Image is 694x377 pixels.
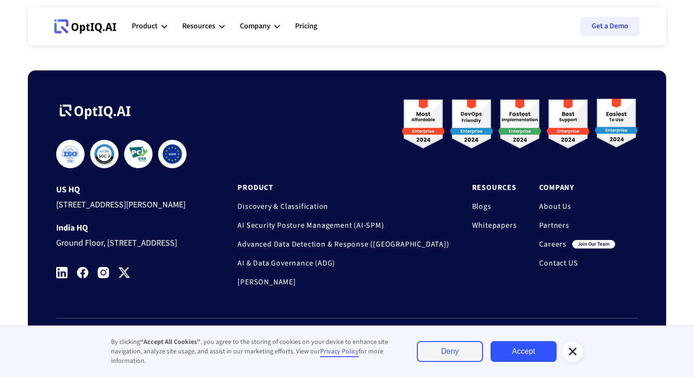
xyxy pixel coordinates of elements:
div: Resources [182,12,225,41]
a: About Us [539,202,615,211]
div: Product [132,20,158,33]
a: AI & Data Governance (ADG) [237,258,449,268]
div: Webflow Homepage [54,33,55,34]
a: Advanced Data Detection & Response ([GEOGRAPHIC_DATA]) [237,240,449,249]
a: Contact US [539,258,615,268]
a: Product [237,183,449,192]
div: Product [132,12,167,41]
a: Careers [539,240,567,249]
a: [PERSON_NAME] [237,277,449,287]
a: Resources [472,183,517,192]
a: Company [539,183,615,192]
div: Company [240,20,271,33]
a: Webflow Homepage [54,12,117,41]
a: Get a Demo [580,17,640,36]
div: join our team [572,240,615,248]
a: Partners [539,221,615,230]
a: Deny [417,341,483,362]
a: Blogs [472,202,517,211]
div: [STREET_ADDRESS][PERSON_NAME] [56,195,202,212]
a: Discovery & Classification [237,202,449,211]
div: By clicking , you agree to the storing of cookies on your device to enhance site navigation, anal... [111,337,398,366]
div: Ground Floor, [STREET_ADDRESS] [56,233,202,250]
div: US HQ [56,185,202,195]
div: India HQ [56,223,202,233]
a: Privacy Policy [320,347,359,357]
a: Whitepapers [472,221,517,230]
a: Accept [491,341,557,362]
a: Pricing [295,12,317,41]
a: AI Security Posture Management (AI-SPM) [237,221,449,230]
div: Company [240,12,280,41]
strong: “Accept All Cookies” [140,337,201,347]
div: Resources [182,20,215,33]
